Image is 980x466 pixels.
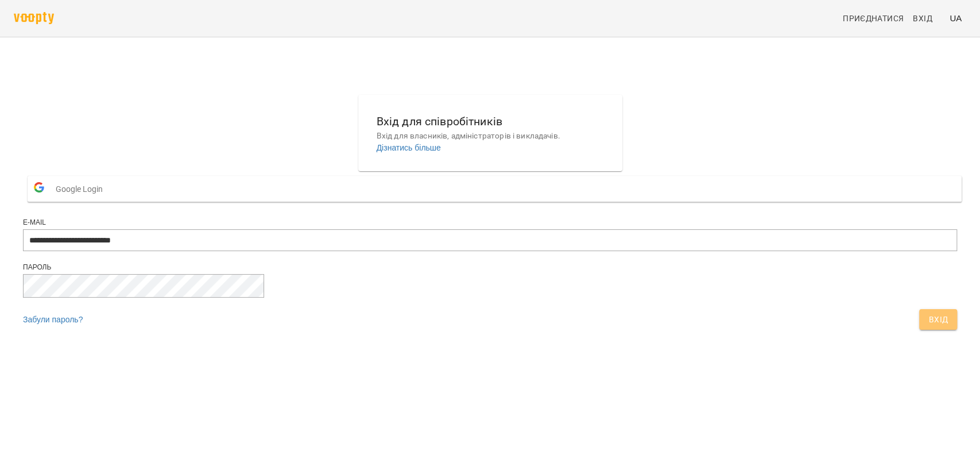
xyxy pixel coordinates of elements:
a: Дізнатись більше [377,143,441,152]
button: UA [945,7,966,29]
button: Google Login [28,176,962,202]
span: Google Login [56,178,109,201]
div: E-mail [23,218,957,228]
a: Приєднатися [838,8,908,29]
span: Вхід [913,11,932,25]
button: Вхід [919,309,957,330]
a: Вхід [908,8,945,29]
button: Вхід для співробітниківВхід для власників, адміністраторів і викладачів.Дізнатись більше [367,103,613,163]
span: Приєднатися [843,11,904,25]
img: voopty.png [14,12,54,24]
span: Вхід [928,313,948,326]
p: Вхід для власників, адміністраторів і викладачів. [377,130,604,142]
a: Забули пароль? [23,315,83,324]
div: Пароль [23,263,957,272]
span: UA [950,12,962,24]
h6: Вхід для співробітників [377,113,604,130]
